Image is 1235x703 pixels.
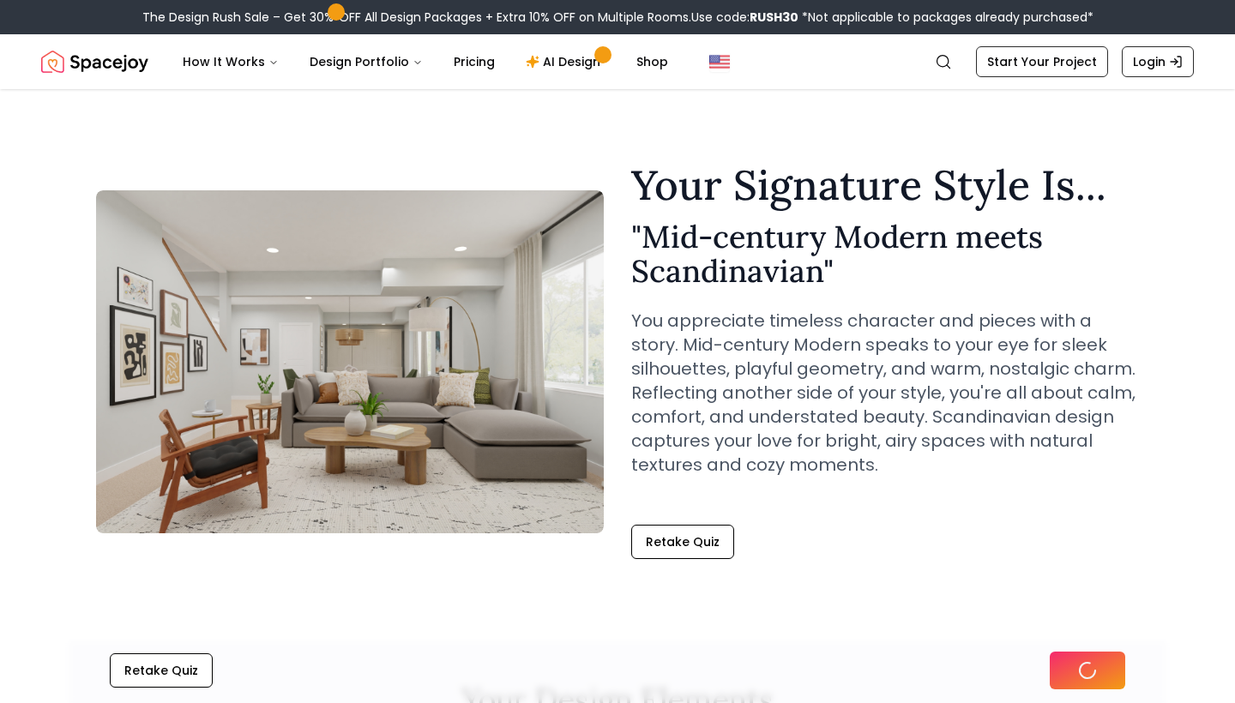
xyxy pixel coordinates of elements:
button: Retake Quiz [631,525,734,559]
a: AI Design [512,45,619,79]
a: Login [1122,46,1194,77]
a: Spacejoy [41,45,148,79]
img: United States [709,51,730,72]
button: Retake Quiz [110,653,213,688]
button: Design Portfolio [296,45,437,79]
a: Pricing [440,45,509,79]
p: You appreciate timeless character and pieces with a story. Mid-century Modern speaks to your eye ... [631,309,1139,477]
img: Mid-century Modern meets Scandinavian Style Example [96,190,604,533]
h1: Your Signature Style Is... [631,165,1139,206]
h2: " Mid-century Modern meets Scandinavian " [631,219,1139,288]
button: How It Works [169,45,292,79]
a: Start Your Project [976,46,1108,77]
div: The Design Rush Sale – Get 30% OFF All Design Packages + Extra 10% OFF on Multiple Rooms. [142,9,1093,26]
nav: Main [169,45,682,79]
span: Use code: [691,9,798,26]
a: Shop [623,45,682,79]
nav: Global [41,34,1194,89]
img: Spacejoy Logo [41,45,148,79]
span: *Not applicable to packages already purchased* [798,9,1093,26]
b: RUSH30 [750,9,798,26]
